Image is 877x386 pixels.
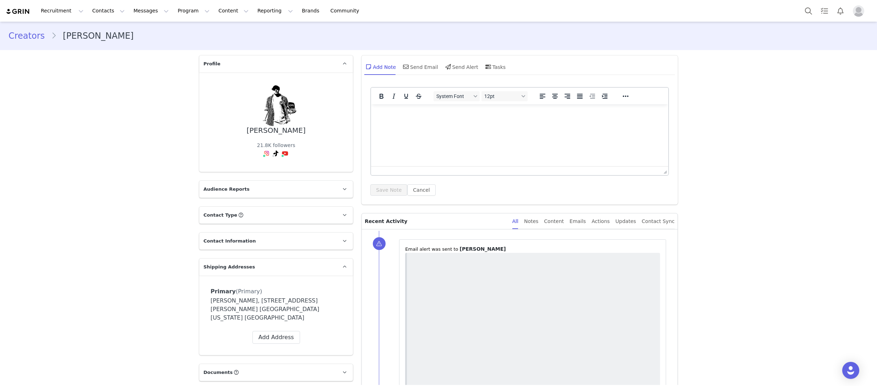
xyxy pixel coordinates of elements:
button: Reveal or hide additional toolbar items [620,91,632,101]
div: Updates [615,213,636,229]
button: Italic [388,91,400,101]
button: Increase indent [599,91,611,101]
span: Shipping Addresses [203,263,255,271]
img: 3bc63a9f-9988-4500-9b8b-6fee4bd1eab8.jpg [255,84,298,126]
div: Open Intercom Messenger [842,362,859,379]
div: Send Email [402,58,438,75]
button: Strikethrough [413,91,425,101]
a: Community [326,3,367,19]
p: Recent Activity [365,213,506,229]
div: Tasks [484,58,506,75]
button: Contacts [88,3,129,19]
p: ⁨Email⁩ alert was sent to ⁨ ⁩ [405,245,660,253]
button: Reporting [253,3,297,19]
button: Program [173,3,214,19]
img: grin logo [6,8,31,15]
div: 21.8K followers [257,142,295,149]
span: (Primary) [236,288,262,295]
span: Contact Information [203,238,256,245]
span: Documents [203,369,233,376]
span: 12pt [484,93,519,99]
a: Brands [298,3,326,19]
button: Bold [375,91,387,101]
div: Notes [524,213,538,229]
button: Content [214,3,253,19]
button: Align left [536,91,549,101]
div: Content [544,213,564,229]
button: Align right [561,91,573,101]
div: Press the Up and Down arrow keys to resize the editor. [661,167,668,175]
button: Add Address [252,331,300,344]
button: Decrease indent [586,91,598,101]
button: Save Note [370,184,407,196]
div: Contact Sync [642,213,675,229]
div: All [512,213,518,229]
button: Font sizes [481,91,528,101]
span: Primary [211,288,236,295]
a: Tasks [817,3,832,19]
span: [PERSON_NAME] [460,246,506,252]
img: placeholder-profile.jpg [853,5,864,17]
button: Fonts [434,91,480,101]
div: Emails [570,213,586,229]
div: [PERSON_NAME] [247,126,306,135]
span: System Font [436,93,471,99]
button: Recruitment [37,3,88,19]
div: Send Alert [444,58,478,75]
button: Notifications [833,3,848,19]
span: Profile [203,60,220,67]
a: Creators [9,29,51,42]
span: Audience Reports [203,186,250,193]
div: Add Note [364,58,396,75]
button: Messages [129,3,173,19]
button: Justify [574,91,586,101]
iframe: Rich Text Area [371,104,668,166]
div: [PERSON_NAME], [STREET_ADDRESS][PERSON_NAME] [GEOGRAPHIC_DATA][US_STATE] [GEOGRAPHIC_DATA] [211,297,342,322]
div: Actions [592,213,610,229]
button: Align center [549,91,561,101]
button: Underline [400,91,412,101]
button: Cancel [407,184,435,196]
span: Contact Type [203,212,237,219]
button: Search [801,3,816,19]
img: instagram.svg [264,151,269,156]
button: Profile [849,5,871,17]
